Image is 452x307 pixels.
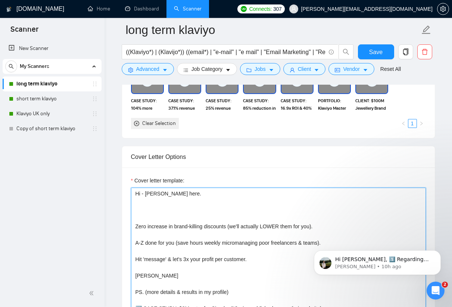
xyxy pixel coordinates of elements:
[408,119,417,128] a: 1
[303,235,452,287] iframe: Intercom notifications message
[162,67,168,73] span: caret-down
[290,67,295,73] span: user
[128,67,133,73] span: setting
[269,67,274,73] span: caret-down
[283,63,326,75] button: userClientcaret-down
[339,44,353,59] button: search
[291,6,296,12] span: user
[437,3,449,15] button: setting
[427,282,445,300] iframe: Intercom live chat
[225,67,231,73] span: caret-down
[314,67,319,73] span: caret-down
[358,44,394,59] button: Save
[16,76,87,91] a: long term klaviyo
[380,65,401,73] a: Reset All
[318,97,351,112] span: PORTFOLIO: Klaviyo Master Emails
[398,44,413,59] button: copy
[417,119,426,128] button: right
[92,126,98,132] span: holder
[3,41,102,56] li: New Scanner
[4,24,44,40] span: Scanner
[421,25,431,35] span: edit
[32,29,129,35] p: Message from Viktor, sent 10h ago
[16,91,87,106] a: short term klaviyo
[126,47,325,57] input: Search Freelance Jobs...
[408,119,417,128] li: 1
[343,65,359,73] span: Vendor
[92,96,98,102] span: holder
[241,6,247,12] img: upwork-logo.png
[16,121,87,136] a: Copy of short term klaviyo
[174,6,202,12] a: searchScanner
[246,67,252,73] span: folder
[249,5,272,13] span: Connects:
[437,6,449,12] span: setting
[20,59,49,74] span: My Scanners
[9,41,96,56] a: New Scanner
[339,48,353,55] span: search
[183,67,188,73] span: bars
[89,289,96,297] span: double-left
[418,48,432,55] span: delete
[399,48,413,55] span: copy
[5,60,17,72] button: search
[417,119,426,128] li: Next Page
[88,6,110,12] a: homeHome
[363,67,368,73] span: caret-down
[191,65,222,73] span: Job Category
[6,64,17,69] span: search
[240,63,280,75] button: folderJobscaret-down
[134,121,139,126] span: close-circle
[142,119,176,128] div: Clear Selection
[401,121,406,126] span: left
[399,119,408,128] button: left
[131,97,164,112] span: CASE STUDY: 104% more yearly revenue
[298,65,311,73] span: Client
[399,119,408,128] li: Previous Page
[92,111,98,117] span: holder
[417,44,432,59] button: delete
[3,59,102,136] li: My Scanners
[131,176,184,185] label: Cover letter template:
[273,5,281,13] span: 307
[442,282,448,288] span: 2
[16,106,87,121] a: Klaviyo UK only
[419,121,424,126] span: right
[168,97,201,112] span: CASE STUDY: 37.1% revenue growth [DATE]
[281,97,314,112] span: CASE STUDY: 16.9x ROI & 40% boost in sales
[32,22,127,169] span: Hi [PERSON_NAME], 1️⃣ Regarding the profile highlights- unfortunately, it’s not possible to add t...
[243,97,276,112] span: CASE STUDY: 85% reduction in discounts👇
[369,47,383,57] span: Save
[136,65,159,73] span: Advanced
[125,6,159,12] a: dashboardDashboard
[329,50,334,54] span: info-circle
[335,67,340,73] span: idcard
[122,63,174,75] button: settingAdvancedcaret-down
[206,97,239,112] span: CASE STUDY: 25% revenue growth [DATE]
[6,3,12,15] img: logo
[92,81,98,87] span: holder
[255,65,266,73] span: Jobs
[437,6,449,12] a: setting
[355,97,388,112] span: CLIENT: $100M Jewellery Brand
[126,21,420,39] input: Scanner name...
[131,146,426,167] div: Cover Letter Options
[328,63,374,75] button: idcardVendorcaret-down
[177,63,237,75] button: barsJob Categorycaret-down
